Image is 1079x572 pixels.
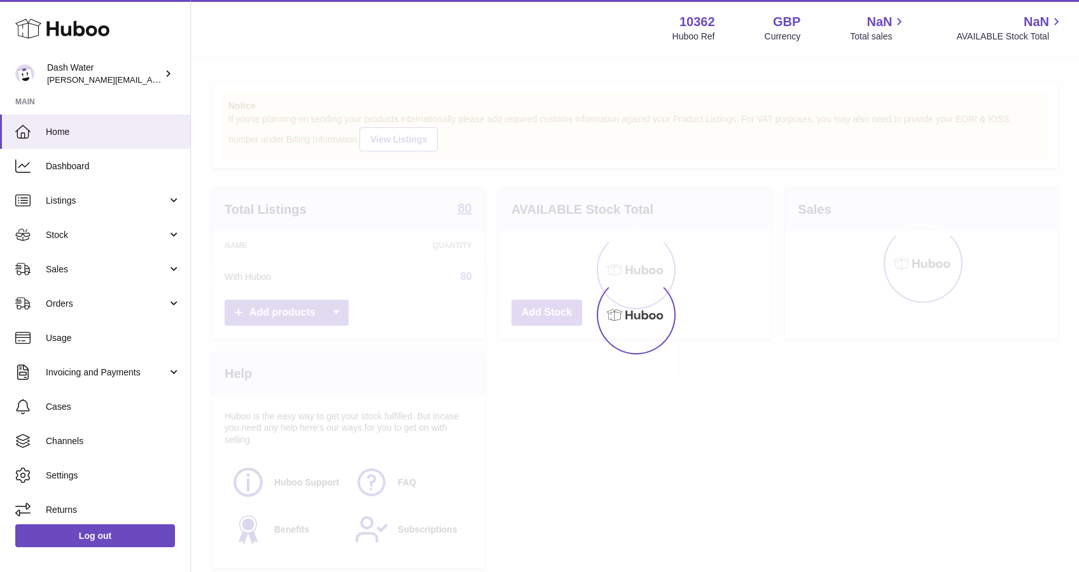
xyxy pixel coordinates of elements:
span: NaN [867,13,892,31]
span: Cases [46,401,181,413]
span: Sales [46,263,167,276]
a: Log out [15,524,175,547]
span: Settings [46,470,181,482]
span: Home [46,126,181,138]
span: Invoicing and Payments [46,366,167,379]
div: Huboo Ref [672,31,715,43]
strong: 10362 [679,13,715,31]
span: Channels [46,435,181,447]
span: Total sales [850,31,907,43]
span: AVAILABLE Stock Total [956,31,1064,43]
span: Stock [46,229,167,241]
span: Returns [46,504,181,516]
a: NaN Total sales [850,13,907,43]
span: NaN [1024,13,1049,31]
a: NaN AVAILABLE Stock Total [956,13,1064,43]
strong: GBP [773,13,800,31]
span: Usage [46,332,181,344]
div: Dash Water [47,62,162,86]
div: Currency [765,31,801,43]
span: Orders [46,298,167,310]
span: [PERSON_NAME][EMAIL_ADDRESS][DOMAIN_NAME] [47,74,255,85]
span: Listings [46,195,167,207]
img: james@dash-water.com [15,64,34,83]
span: Dashboard [46,160,181,172]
